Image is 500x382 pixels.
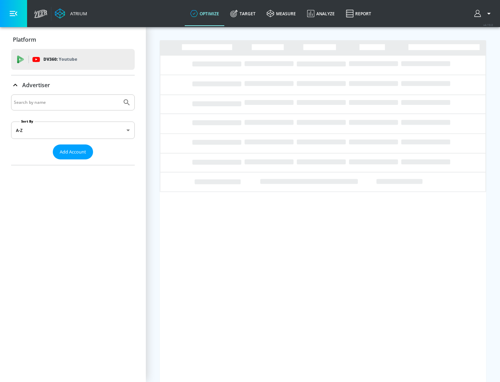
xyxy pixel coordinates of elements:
p: Youtube [59,56,77,63]
label: Sort By [20,119,35,124]
a: Atrium [55,8,87,19]
p: DV360: [43,56,77,63]
button: Add Account [53,144,93,159]
div: A-Z [11,122,135,139]
a: Target [225,1,261,26]
span: Add Account [60,148,86,156]
input: Search by name [14,98,119,107]
div: Advertiser [11,75,135,95]
nav: list of Advertiser [11,159,135,165]
a: Analyze [301,1,340,26]
p: Platform [13,36,36,43]
div: Platform [11,30,135,49]
span: v 4.19.0 [483,23,493,27]
a: optimize [185,1,225,26]
a: measure [261,1,301,26]
div: DV360: Youtube [11,49,135,70]
div: Advertiser [11,94,135,165]
p: Advertiser [22,81,50,89]
div: Atrium [67,10,87,17]
a: Report [340,1,377,26]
